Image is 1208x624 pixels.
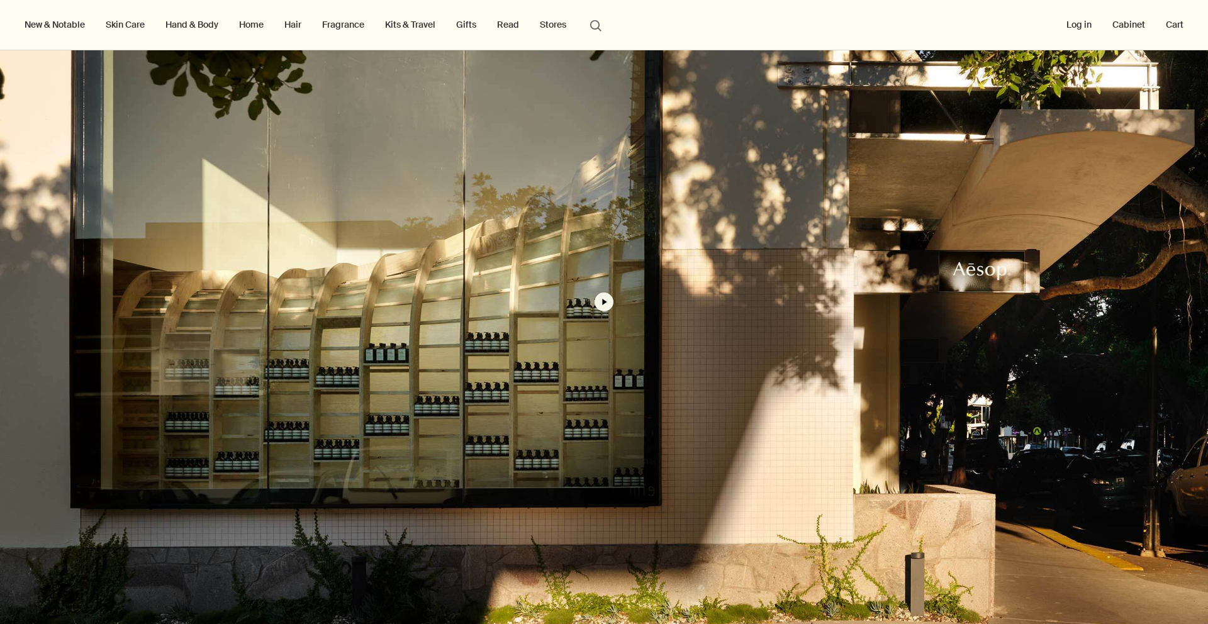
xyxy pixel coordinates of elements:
button: Cart [1163,16,1186,33]
button: Stores [537,16,569,33]
a: Fragrance [320,16,367,33]
a: Hair [282,16,304,33]
a: Kits & Travel [383,16,438,33]
button: Play [595,292,613,311]
button: Log in [1064,16,1094,33]
a: Hand & Body [163,16,221,33]
button: Play [596,223,613,240]
button: New & Notable [22,16,87,33]
a: Gifts [454,16,479,33]
a: Cabinet [1110,16,1148,33]
a: Home [237,16,266,33]
button: Open search [584,13,607,36]
a: Skin Care [103,16,147,33]
a: Read [495,16,522,33]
